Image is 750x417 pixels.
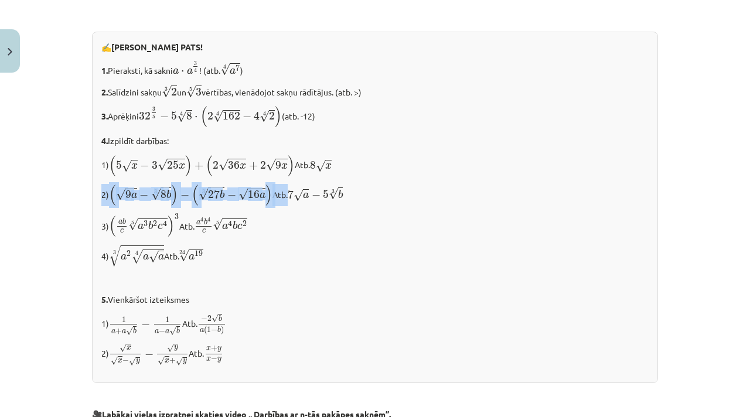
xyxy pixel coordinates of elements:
span: ) [288,155,295,176]
span: 7 [236,64,240,71]
span: 5 [116,160,122,169]
span: 8 [186,112,192,120]
span: 4 [200,217,203,222]
span: − [160,112,169,121]
span: √ [116,188,125,200]
span: √ [158,356,165,365]
span: a [143,254,149,260]
span: − [211,356,217,362]
p: ✍️ [101,41,649,53]
span: √ [126,326,133,335]
span: x [131,163,138,169]
span: 162 [223,112,240,120]
p: Izpildīt darbības: [101,135,649,147]
span: √ [167,344,174,353]
span: + [169,357,176,363]
b: 4. [101,135,108,146]
span: b [122,218,126,225]
span: − [122,357,129,363]
span: 3 [144,221,148,227]
span: 7 [288,190,294,199]
span: √ [151,187,161,200]
span: 5 [323,190,329,199]
span: y [217,347,221,353]
span: a [200,329,204,333]
p: Vienkāršot izteiksmes [101,293,649,306]
span: 19 [195,251,203,257]
b: 2. [101,87,108,97]
span: c [158,224,163,230]
span: a [155,330,159,334]
span: x [325,163,332,169]
span: ( [192,184,199,206]
span: c [120,229,124,233]
span: b [233,221,237,230]
span: 4 [207,217,210,222]
span: a [165,330,169,334]
span: a [111,330,115,334]
span: b [220,190,224,199]
span: b [148,221,153,230]
span: √ [169,326,176,335]
p: 4) Atb. [101,244,649,267]
b: 1. [101,65,108,76]
span: − [159,329,165,334]
span: ) [221,326,224,335]
span: b [166,190,171,199]
span: 2 [269,112,275,120]
span: a [260,193,265,199]
span: a [303,193,309,199]
span: + [211,346,217,351]
span: 27 [208,190,220,199]
span: a [131,193,137,199]
span: ) [265,184,272,206]
span: √ [220,63,230,76]
span: x [206,347,211,351]
span: √ [158,159,167,171]
span: x [281,163,288,169]
span: a [189,254,195,260]
b: 5. [101,294,108,305]
span: 16 [248,190,260,199]
span: − [211,327,217,333]
span: ) [168,216,175,237]
span: − [180,191,189,199]
span: y [136,359,140,364]
span: − [145,350,154,358]
p: Pieraksti, kā sakni ! (atb. ) [101,60,649,77]
b: [PERSON_NAME] PATS! [111,42,203,52]
span: b [219,315,222,322]
span: ( [109,184,116,206]
b: 3. [101,111,108,121]
span: 4 [163,220,167,227]
span: √ [162,86,171,98]
span: + [249,161,258,169]
span: √ [176,357,183,366]
span: √ [131,249,143,264]
span: 5 [171,112,177,120]
p: 1) Atb. [101,154,649,176]
span: 36 [228,160,240,169]
span: 4 [228,220,232,227]
span: b [204,219,207,225]
span: x [118,359,122,363]
span: 2 [207,316,212,322]
span: − [201,316,207,322]
span: 2 [127,251,131,257]
span: x [240,163,246,169]
span: x [179,163,185,169]
span: √ [128,218,138,231]
p: 2) Atb. [101,343,649,366]
span: √ [109,245,121,266]
span: 3 [152,107,155,111]
span: √ [316,160,325,172]
span: 9 [275,160,281,169]
p: 3) Atb. [101,213,649,238]
span: √ [294,189,303,201]
span: + [115,329,122,334]
span: √ [213,110,223,122]
span: y [183,359,187,364]
p: Salīdzini sakņu un vērtības, vienādojot sakņu rādītājus. (atb. >) [101,84,649,99]
span: − [141,320,150,329]
span: − [227,191,236,199]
